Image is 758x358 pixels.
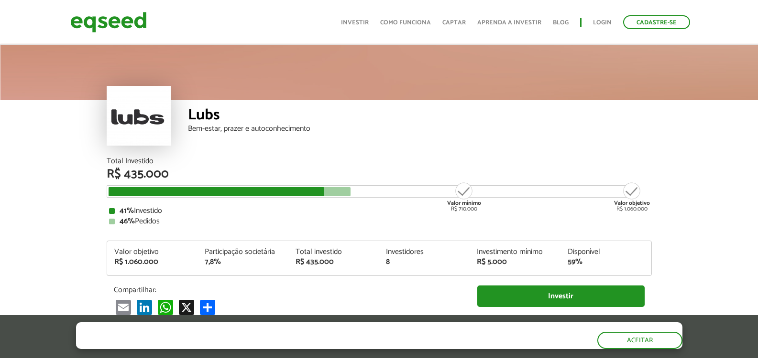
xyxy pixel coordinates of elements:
p: Ao clicar em "aceitar", você aceita nossa . [76,339,422,348]
a: X [177,299,196,315]
a: LinkedIn [135,299,154,315]
div: R$ 435.000 [107,168,652,180]
div: R$ 710.000 [446,181,482,212]
a: Share [198,299,217,315]
h5: O site da EqSeed utiliza cookies para melhorar sua navegação. [76,322,422,337]
a: Investir [477,285,645,307]
div: Total Investido [107,158,652,165]
div: Bem-estar, prazer e autoconhecimento [188,125,652,133]
a: Blog [553,20,569,26]
a: Captar [442,20,466,26]
a: Falar com a EqSeed [477,312,645,331]
div: Valor objetivo [114,248,191,256]
a: política de privacidade e de cookies [202,340,313,348]
div: R$ 1.060.000 [614,181,650,212]
button: Aceitar [597,332,682,349]
strong: 41% [120,204,134,217]
img: EqSeed [70,10,147,35]
strong: Valor mínimo [447,199,481,208]
div: 7,8% [205,258,281,266]
strong: Valor objetivo [614,199,650,208]
a: Aprenda a investir [477,20,541,26]
div: R$ 435.000 [296,258,372,266]
div: R$ 5.000 [477,258,553,266]
p: Compartilhar: [114,285,463,295]
a: Cadastre-se [623,15,690,29]
a: Como funciona [380,20,431,26]
div: 8 [386,258,462,266]
a: Email [114,299,133,315]
div: Lubs [188,107,652,125]
a: Investir [341,20,369,26]
div: Total investido [296,248,372,256]
div: R$ 1.060.000 [114,258,191,266]
a: WhatsApp [156,299,175,315]
div: Investimento mínimo [477,248,553,256]
a: Login [593,20,612,26]
div: Investido [109,207,649,215]
strong: 46% [120,215,135,228]
div: Pedidos [109,218,649,225]
div: Disponível [568,248,644,256]
div: Participação societária [205,248,281,256]
div: Investidores [386,248,462,256]
div: 59% [568,258,644,266]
